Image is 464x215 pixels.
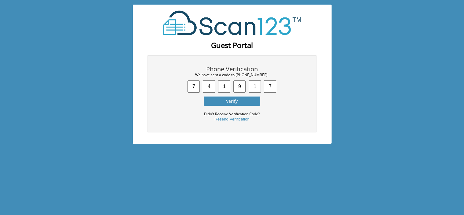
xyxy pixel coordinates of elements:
[153,66,310,72] div: Phone Verification
[153,72,310,77] div: We have sent a code to [PHONE_NUMBER].
[213,117,251,122] button: Resend Verification
[163,10,301,35] img: Guest Portal Logo
[204,96,260,106] button: Verify
[153,111,310,122] form: Didn't Receive Verification Code?
[138,40,326,50] h1: Guest Portal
